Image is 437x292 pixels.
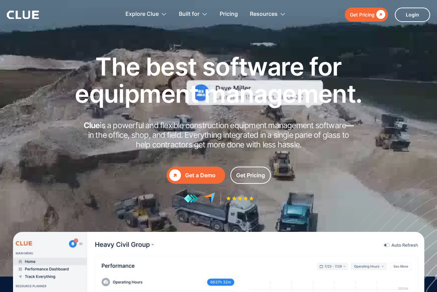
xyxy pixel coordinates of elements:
[230,167,271,184] a: Get Pricing
[236,171,265,180] div: Get Pricing
[226,196,254,201] img: Five-star rating icon
[167,167,225,184] a: Get a Demo
[346,121,353,130] strong: —
[84,121,100,130] strong: Clue
[375,10,385,19] div: 
[179,3,199,25] div: Built for
[395,8,430,22] a: Login
[184,194,198,203] img: reviews at getapp
[125,3,159,25] div: Explore Clue
[350,10,375,19] div: Get Pricing
[250,3,278,25] div: Resources
[125,3,167,25] div: Explore Clue
[203,192,215,204] img: reviews at capterra
[169,169,181,181] div: 
[345,8,388,22] a: Get Pricing
[179,3,208,25] div: Built for
[82,121,356,149] h2: is a powerful and flexible construction equipment management software in the office, shop, and fi...
[185,171,222,180] div: Get a Demo
[220,3,238,25] a: Pricing
[250,3,286,25] div: Resources
[64,53,373,107] h1: The best software for equipment management.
